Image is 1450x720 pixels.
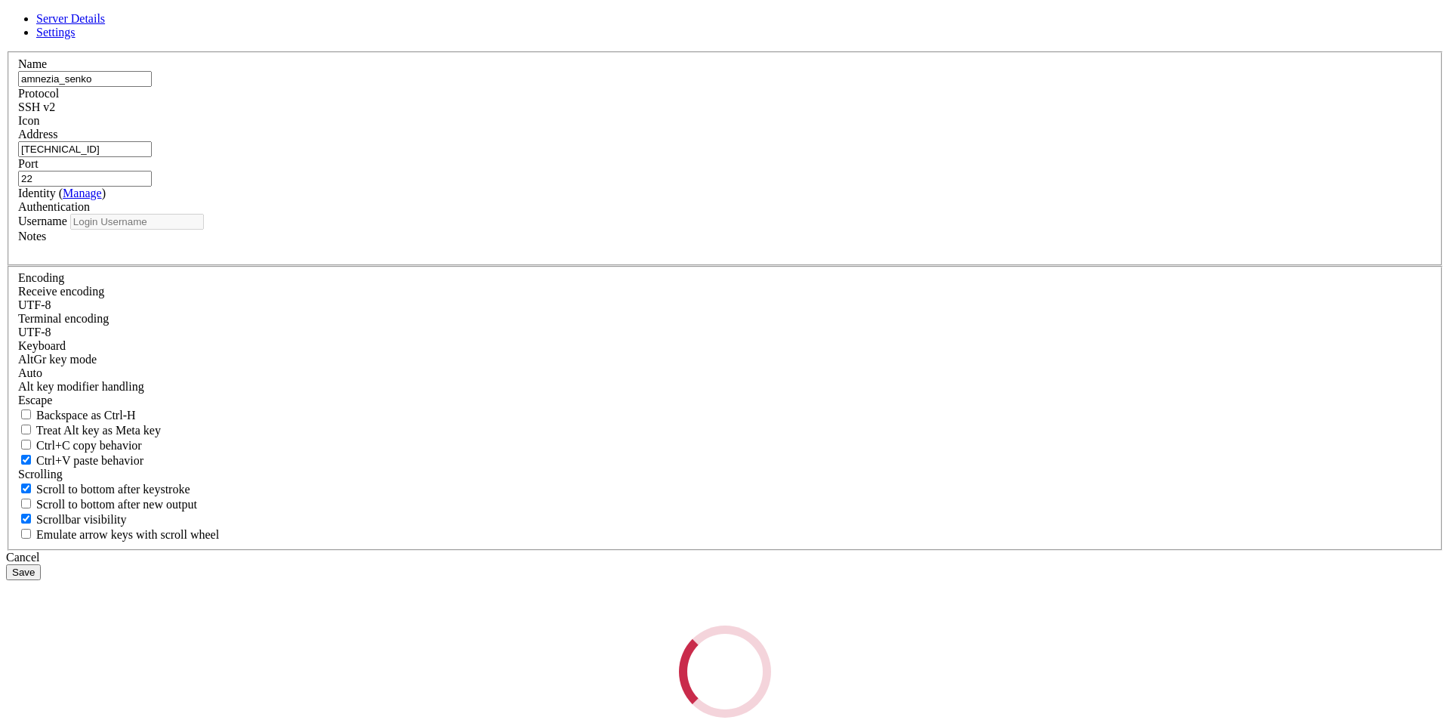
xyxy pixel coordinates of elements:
label: Notes [18,230,46,243]
div: SSH v2 [18,100,1432,114]
div: Cancel [6,551,1444,564]
div: Escape [18,394,1432,407]
input: Treat Alt key as Meta key [21,425,31,434]
input: Login Username [70,214,204,230]
label: Whether the Alt key acts as a Meta key or as a distinct Alt key. [18,424,161,437]
span: Ctrl+V paste behavior [36,454,143,467]
label: Scroll to bottom after new output. [18,498,197,511]
label: The vertical scrollbar mode. [18,513,127,526]
input: Scrollbar visibility [21,514,31,524]
span: UTF-8 [18,326,51,338]
label: Set the expected encoding for data received from the host. If the encodings do not match, visual ... [18,285,104,298]
span: Escape [18,394,52,406]
label: Identity [18,187,106,199]
span: Treat Alt key as Meta key [36,424,161,437]
label: Encoding [18,271,64,284]
label: Controls how the Alt key is handled. Escape: Send an ESC prefix. 8-Bit: Add 128 to the typed char... [18,380,144,393]
span: Backspace as Ctrl-H [36,409,136,422]
button: Save [6,564,41,580]
div: UTF-8 [18,298,1432,312]
label: The default terminal encoding. ISO-2022 enables character map translations (like graphics maps). ... [18,312,109,325]
label: Ctrl+V pastes if true, sends ^V to host if false. Ctrl+Shift+V sends ^V to host if true, pastes i... [18,454,143,467]
a: Manage [63,187,102,199]
span: Scroll to bottom after keystroke [36,483,190,496]
label: When using the alternative screen buffer, and DECCKM (Application Cursor Keys) is active, mouse w... [18,528,219,541]
span: SSH v2 [18,100,55,113]
label: Authentication [18,200,90,213]
label: Ctrl-C copies if true, send ^C to host if false. Ctrl-Shift-C sends ^C to host if true, copies if... [18,439,142,452]
input: Backspace as Ctrl-H [21,409,31,419]
input: Host Name or IP [18,141,152,157]
a: Server Details [36,12,105,25]
a: Settings [36,26,76,39]
label: Address [18,128,57,141]
span: UTF-8 [18,298,51,311]
span: Emulate arrow keys with scroll wheel [36,528,219,541]
div: Auto [18,366,1432,380]
span: Scroll to bottom after new output [36,498,197,511]
label: If true, the backspace should send BS ('\x08', aka ^H). Otherwise the backspace key should send '... [18,409,136,422]
span: Scrollbar visibility [36,513,127,526]
label: Keyboard [18,339,66,352]
label: Set the expected encoding for data received from the host. If the encodings do not match, visual ... [18,353,97,366]
input: Ctrl+C copy behavior [21,440,31,450]
label: Name [18,57,47,70]
span: ( ) [59,187,106,199]
input: Emulate arrow keys with scroll wheel [21,529,31,539]
input: Server Name [18,71,152,87]
label: Scrolling [18,468,63,481]
div: UTF-8 [18,326,1432,339]
label: Icon [18,114,39,127]
input: Scroll to bottom after keystroke [21,484,31,493]
label: Username [18,215,67,227]
input: Ctrl+V paste behavior [21,455,31,465]
label: Protocol [18,87,59,100]
span: Auto [18,366,42,379]
input: Scroll to bottom after new output [21,499,31,508]
input: Port Number [18,171,152,187]
label: Whether to scroll to the bottom on any keystroke. [18,483,190,496]
span: Ctrl+C copy behavior [36,439,142,452]
label: Port [18,157,39,170]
